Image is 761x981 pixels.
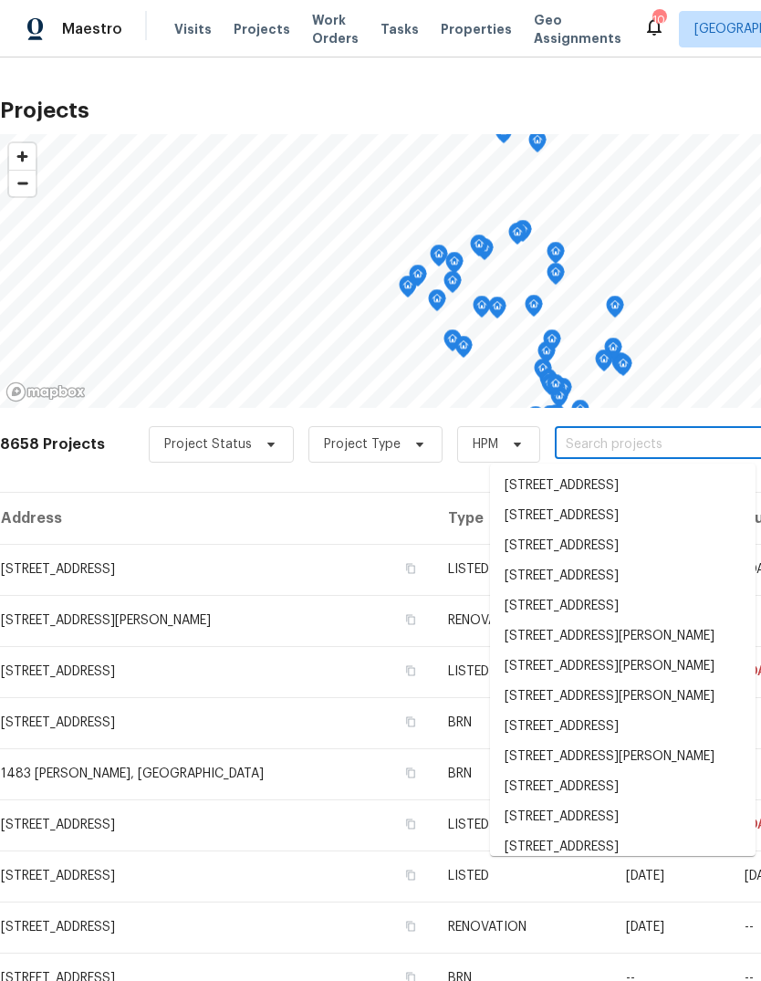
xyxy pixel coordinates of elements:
div: Map marker [445,252,464,280]
li: [STREET_ADDRESS] [490,772,756,802]
div: Map marker [470,235,488,263]
div: Map marker [488,297,506,325]
button: Copy Address [402,611,419,628]
td: LISTED [433,646,611,697]
button: Copy Address [402,918,419,934]
span: Maestro [62,20,122,38]
div: Map marker [547,263,565,291]
td: LISTED [433,851,611,902]
div: Map marker [541,373,559,402]
div: Map marker [495,121,513,150]
li: [STREET_ADDRESS] [490,591,756,621]
li: [STREET_ADDRESS][PERSON_NAME] [490,742,756,772]
div: Map marker [604,338,622,366]
li: [STREET_ADDRESS] [490,561,756,591]
span: Projects [234,20,290,38]
div: Map marker [454,336,473,364]
li: [STREET_ADDRESS] [490,501,756,531]
button: Copy Address [402,867,419,883]
div: Map marker [526,406,545,434]
li: [STREET_ADDRESS][PERSON_NAME] [490,682,756,712]
button: Copy Address [402,714,419,730]
button: Copy Address [402,663,419,679]
div: Map marker [430,245,448,273]
button: Copy Address [402,765,419,781]
button: Copy Address [402,560,419,577]
div: Map marker [525,295,543,323]
td: BRN [433,748,611,799]
span: Work Orders [312,11,359,47]
div: Map marker [514,220,532,248]
li: [STREET_ADDRESS] [490,832,756,862]
div: 10 [652,11,665,29]
div: Map marker [606,296,624,324]
td: LISTED [433,799,611,851]
div: Map marker [443,271,462,299]
div: Map marker [534,359,552,387]
td: [DATE] [611,851,731,902]
div: Map marker [547,242,565,270]
div: Map marker [428,289,446,318]
span: Project Type [324,435,401,454]
div: Map marker [547,404,566,433]
div: Map marker [614,354,632,382]
div: Map marker [571,400,589,428]
li: [STREET_ADDRESS] [490,531,756,561]
span: HPM [473,435,498,454]
td: [DATE] [611,902,731,953]
div: Map marker [541,405,559,433]
div: Map marker [547,374,565,402]
div: Map marker [508,223,526,251]
li: [STREET_ADDRESS] [490,802,756,832]
div: Map marker [443,329,462,358]
div: Map marker [409,265,427,293]
th: Type [433,493,611,544]
li: [STREET_ADDRESS][PERSON_NAME] [490,652,756,682]
span: Zoom out [9,171,36,196]
span: Tasks [380,23,419,36]
li: [STREET_ADDRESS] [490,471,756,501]
span: Project Status [164,435,252,454]
span: Geo Assignments [534,11,621,47]
div: Map marker [473,296,491,324]
div: Map marker [399,276,417,304]
div: Map marker [595,350,613,378]
div: Map marker [539,369,558,397]
td: LISTED [433,544,611,595]
button: Zoom in [9,143,36,170]
button: Copy Address [402,816,419,832]
button: Zoom out [9,170,36,196]
span: Visits [174,20,212,38]
div: Map marker [537,341,556,370]
div: Map marker [528,130,547,159]
td: RENOVATION [433,902,611,953]
li: [STREET_ADDRESS] [490,712,756,742]
li: [STREET_ADDRESS][PERSON_NAME] [490,621,756,652]
td: BRN [433,697,611,748]
a: Mapbox homepage [5,381,86,402]
span: Properties [441,20,512,38]
td: RENOVATION [433,595,611,646]
div: Map marker [543,329,561,358]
